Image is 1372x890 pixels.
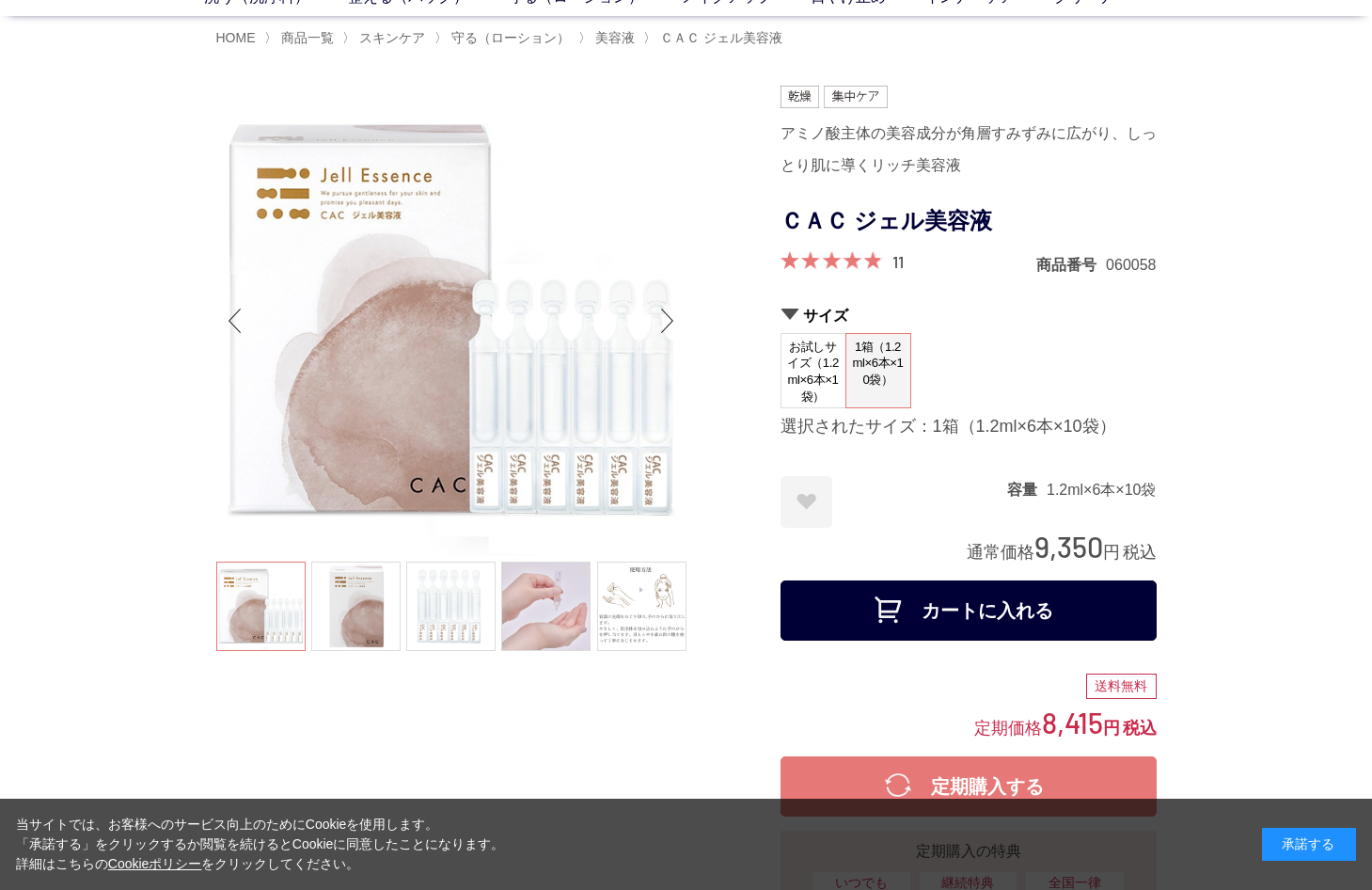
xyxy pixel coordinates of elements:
li: 〉 [578,29,639,47]
div: Next slide [649,283,686,358]
span: 税込 [1123,719,1157,738]
a: スキンケア [355,30,425,45]
h2: サイズ [781,306,1157,326]
h1: ＣＡＣ ジェル美容液 [781,200,1157,243]
li: 〉 [264,29,339,47]
div: 当サイトでは、お客様へのサービス向上のためにCookieを使用します。 「承諾する」をクリックするか閲覧を続けるとCookieに同意したことになります。 詳細はこちらの をクリックしてください。 [16,815,505,874]
span: 9,350 [1034,529,1103,564]
a: ＣＡＣ ジェル美容液 [656,30,782,45]
span: 守る（ローション） [451,30,570,45]
div: アミノ酸主体の美容成分が角層すみずみに広がり、しっとり肌に導くリッチ美容液 [781,118,1157,182]
div: 送料無料 [1086,674,1157,700]
a: 11 [892,251,904,272]
div: Previous slide [216,283,254,358]
span: 通常価格 [967,543,1034,562]
span: 円 [1103,719,1120,738]
a: Cookieポリシー [108,856,202,871]
dt: 商品番号 [1036,255,1106,275]
button: 定期購入する [781,756,1157,817]
img: 集中ケア [824,86,888,108]
img: 乾燥 [781,86,820,108]
li: 〉 [434,29,575,47]
span: 円 [1103,543,1120,562]
span: 税込 [1123,543,1157,562]
a: 美容液 [591,30,635,45]
a: 商品一覧 [277,30,334,45]
a: お気に入りに登録する [781,476,832,528]
div: 承諾する [1262,828,1356,861]
span: 8,415 [1042,705,1103,739]
img: ＣＡＣ ジェル美容液 1箱（1.2ml×6本×10袋） [216,86,686,556]
div: 選択されたサイズ：1箱（1.2ml×6本×10袋） [781,416,1157,438]
dd: 1.2ml×6本×10袋 [1047,480,1157,500]
span: ＣＡＣ ジェル美容液 [660,30,782,45]
span: 商品一覧 [281,30,334,45]
li: 〉 [643,29,787,47]
a: HOME [216,30,256,45]
span: 定期価格 [974,717,1042,738]
a: 守る（ローション） [448,30,570,45]
li: 〉 [342,29,430,47]
span: スキンケア [359,30,425,45]
dt: 容量 [1007,480,1047,500]
button: カートに入れる [781,580,1157,641]
span: お試しサイズ（1.2ml×6本×1袋） [781,334,845,409]
span: 美容液 [595,30,635,45]
dd: 060058 [1106,255,1156,275]
span: 1箱（1.2ml×6本×10袋） [846,334,910,393]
